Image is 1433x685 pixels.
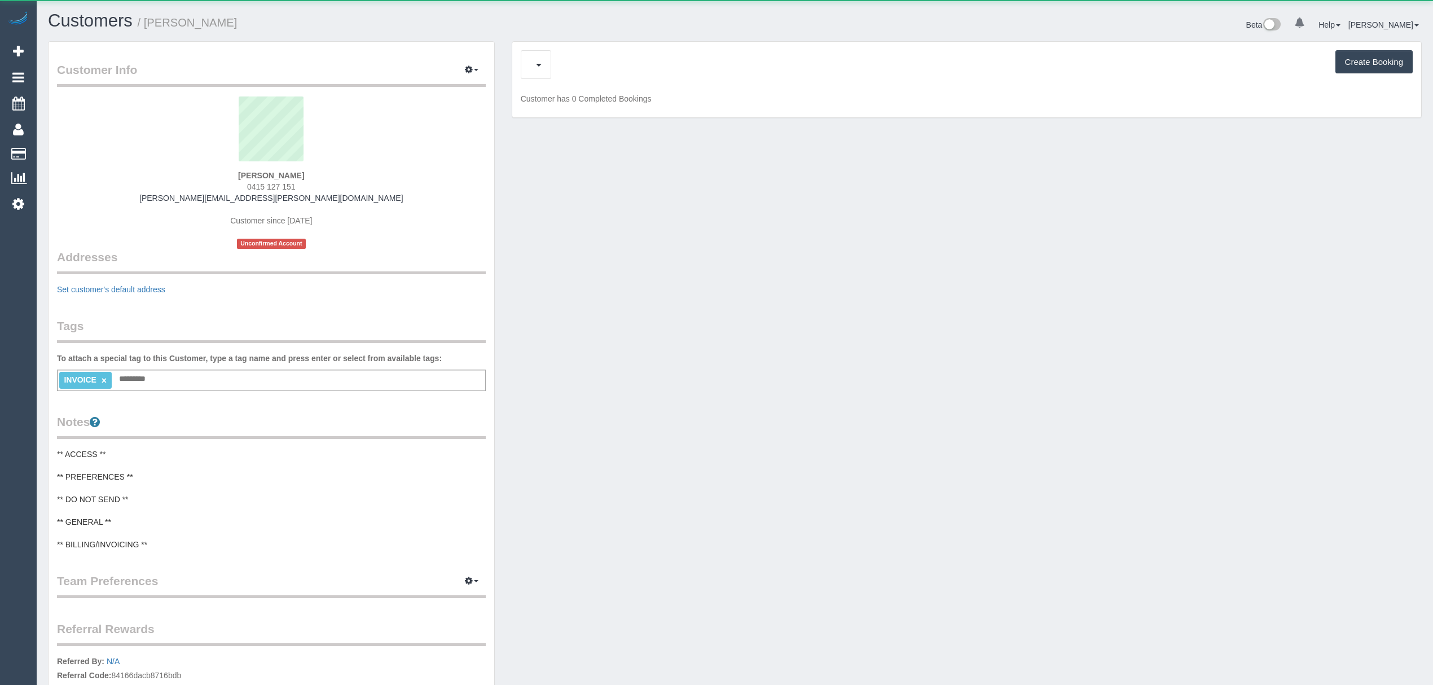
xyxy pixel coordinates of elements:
[57,656,104,667] label: Referred By:
[238,171,304,180] strong: [PERSON_NAME]
[57,318,486,343] legend: Tags
[237,239,306,248] span: Unconfirmed Account
[521,93,1413,104] p: Customer has 0 Completed Bookings
[107,657,120,666] a: N/A
[1348,20,1419,29] a: [PERSON_NAME]
[57,573,486,598] legend: Team Preferences
[1246,20,1281,29] a: Beta
[64,375,96,384] span: INVOICE
[57,285,165,294] a: Set customer's default address
[57,353,442,364] label: To attach a special tag to this Customer, type a tag name and press enter or select from availabl...
[1318,20,1340,29] a: Help
[57,621,486,646] legend: Referral Rewards
[139,194,403,203] a: [PERSON_NAME][EMAIL_ADDRESS][PERSON_NAME][DOMAIN_NAME]
[48,11,133,30] a: Customers
[138,16,238,29] small: / [PERSON_NAME]
[1262,18,1281,33] img: New interface
[57,670,111,681] label: Referral Code:
[102,376,107,385] a: ×
[230,216,312,225] span: Customer since [DATE]
[247,182,296,191] span: 0415 127 151
[1335,50,1413,74] button: Create Booking
[7,11,29,27] img: Automaid Logo
[57,414,486,439] legend: Notes
[57,62,486,87] legend: Customer Info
